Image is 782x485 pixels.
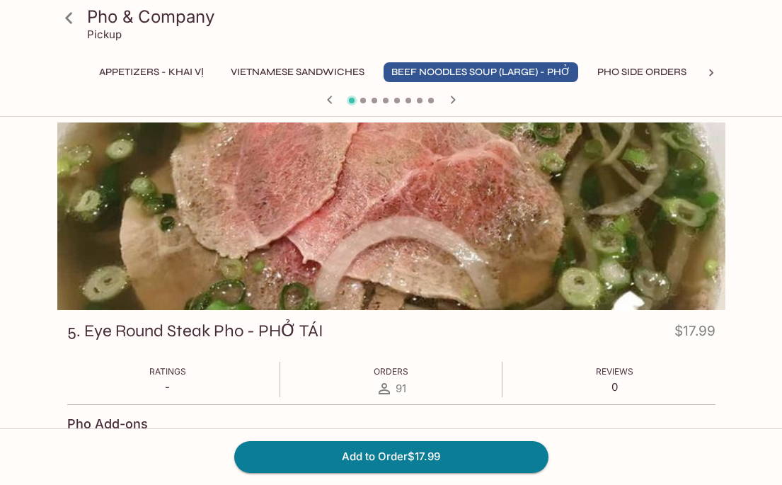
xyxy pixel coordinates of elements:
button: PHO SIDE ORDERS [590,62,694,82]
div: 5. Eye Round Steak Pho - PHỞ TÁI [57,122,725,310]
span: Orders [374,366,408,377]
button: Add to Order$17.99 [234,441,548,472]
button: VIETNAMESE SANDWICHES [223,62,372,82]
span: 91 [396,382,406,395]
button: Appetizers - KHAI VỊ [91,62,212,82]
p: - [149,380,186,394]
span: Ratings [149,366,186,377]
button: BEEF NOODLES SOUP (LARGE) - PHỞ [384,62,578,82]
p: Pickup [87,28,122,41]
span: Reviews [596,366,633,377]
h3: Pho & Company [87,6,720,28]
h4: Pho Add-ons [67,416,148,432]
h3: 5. Eye Round Steak Pho - PHỞ TÁI [67,320,323,342]
p: 0 [596,380,633,394]
h4: $17.99 [674,320,715,348]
